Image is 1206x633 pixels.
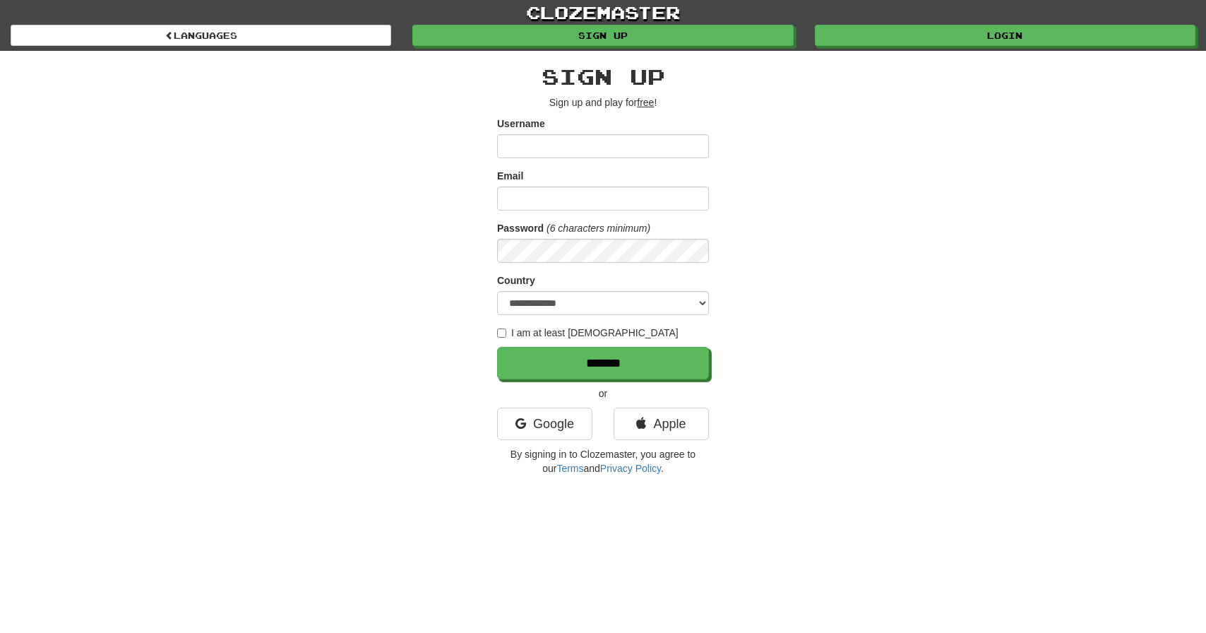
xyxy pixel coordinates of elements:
[497,273,535,288] label: Country
[497,408,592,440] a: Google
[497,221,544,235] label: Password
[497,95,709,110] p: Sign up and play for !
[637,97,654,108] u: free
[497,117,545,131] label: Username
[412,25,793,46] a: Sign up
[497,447,709,475] p: By signing in to Clozemaster, you agree to our and .
[497,326,679,340] label: I am at least [DEMOGRAPHIC_DATA]
[497,65,709,88] h2: Sign up
[497,169,523,183] label: Email
[614,408,709,440] a: Apple
[497,329,506,338] input: I am at least [DEMOGRAPHIC_DATA]
[11,25,391,46] a: Languages
[556,463,583,474] a: Terms
[547,223,650,234] em: (6 characters minimum)
[497,386,709,401] p: or
[815,25,1195,46] a: Login
[600,463,661,474] a: Privacy Policy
